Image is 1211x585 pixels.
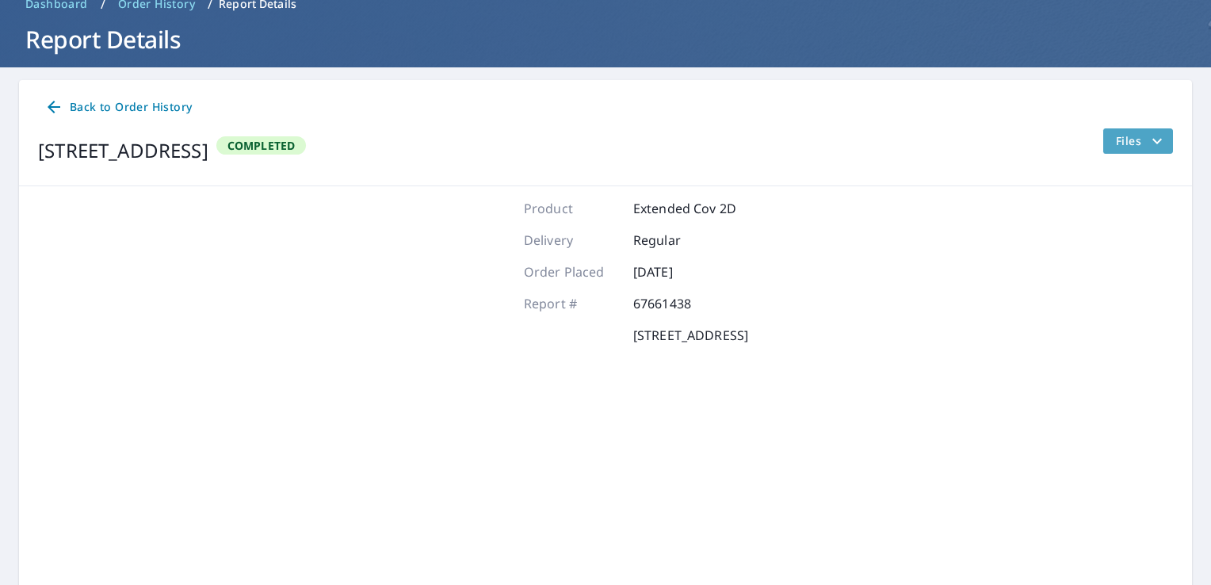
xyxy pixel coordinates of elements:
[19,23,1192,55] h1: Report Details
[524,231,619,250] p: Delivery
[38,136,208,165] div: [STREET_ADDRESS]
[38,93,198,122] a: Back to Order History
[524,294,619,313] p: Report #
[524,262,619,281] p: Order Placed
[1102,128,1173,154] button: filesDropdownBtn-67661438
[633,231,728,250] p: Regular
[633,262,728,281] p: [DATE]
[1116,132,1167,151] span: Files
[633,326,748,345] p: [STREET_ADDRESS]
[44,97,192,117] span: Back to Order History
[633,294,728,313] p: 67661438
[524,199,619,218] p: Product
[633,199,736,218] p: Extended Cov 2D
[218,138,305,153] span: Completed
